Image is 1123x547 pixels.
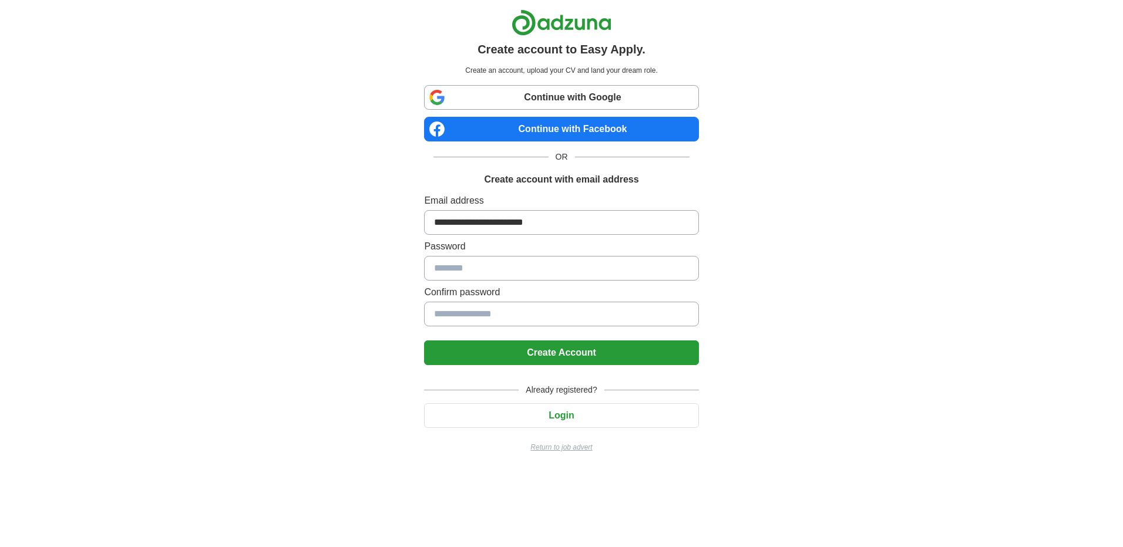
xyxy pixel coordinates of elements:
[484,173,638,187] h1: Create account with email address
[424,410,698,420] a: Login
[512,9,611,36] img: Adzuna logo
[478,40,645,58] h1: Create account to Easy Apply.
[424,403,698,428] button: Login
[424,442,698,453] a: Return to job advert
[424,285,698,299] label: Confirm password
[424,239,698,254] label: Password
[424,340,698,365] button: Create Account
[424,85,698,110] a: Continue with Google
[426,65,696,76] p: Create an account, upload your CV and land your dream role.
[424,117,698,141] a: Continue with Facebook
[519,384,604,396] span: Already registered?
[549,151,575,163] span: OR
[424,194,698,208] label: Email address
